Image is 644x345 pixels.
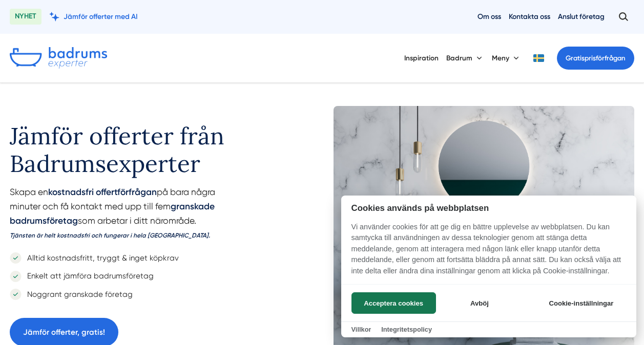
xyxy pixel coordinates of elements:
[341,222,636,284] p: Vi använder cookies för att ge dig en bättre upplevelse av webbplatsen. Du kan samtycka till anvä...
[381,326,432,333] a: Integritetspolicy
[341,203,636,213] h2: Cookies används på webbplatsen
[439,292,520,314] button: Avböj
[536,292,626,314] button: Cookie-inställningar
[351,326,371,333] a: Villkor
[351,292,436,314] button: Acceptera cookies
